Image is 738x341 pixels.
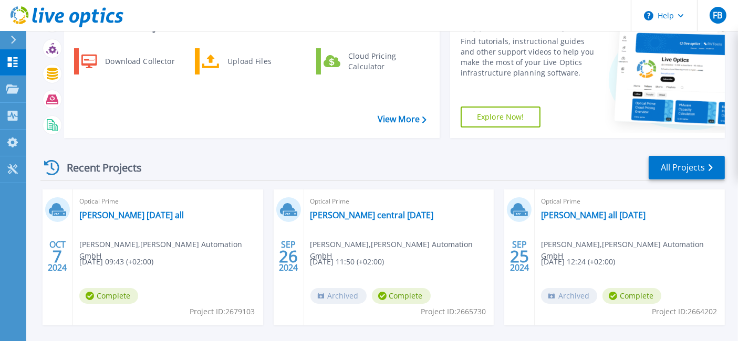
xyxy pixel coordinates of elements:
[541,210,646,220] a: [PERSON_NAME] all [DATE]
[510,252,529,261] span: 25
[79,256,153,268] span: [DATE] 09:43 (+02:00)
[316,48,424,74] a: Cloud Pricing Calculator
[310,288,367,304] span: Archived
[310,256,384,268] span: [DATE] 11:50 (+02:00)
[75,20,426,32] h3: Start a New Project
[100,51,179,72] div: Download Collector
[310,196,488,207] span: Optical Prime
[649,156,725,179] a: All Projects
[79,196,257,207] span: Optical Prime
[278,237,298,275] div: SEP 2024
[461,106,540,127] a: Explore Now!
[53,252,62,261] span: 7
[343,51,421,72] div: Cloud Pricing Calculator
[79,288,138,304] span: Complete
[79,210,184,220] a: [PERSON_NAME] [DATE] all
[310,239,494,262] span: [PERSON_NAME] , [PERSON_NAME] Automation GmbH
[652,306,717,317] span: Project ID: 2664202
[541,239,725,262] span: [PERSON_NAME] , [PERSON_NAME] Automation GmbH
[541,196,719,207] span: Optical Prime
[40,155,156,180] div: Recent Projects
[310,210,434,220] a: [PERSON_NAME] central [DATE]
[74,48,182,74] a: Download Collector
[222,51,300,72] div: Upload Files
[378,114,427,124] a: View More
[421,306,486,317] span: Project ID: 2665730
[541,256,615,268] span: [DATE] 12:24 (+02:00)
[461,36,598,78] div: Find tutorials, instructional guides and other support videos to help you make the most of your L...
[713,11,722,19] span: FB
[79,239,263,262] span: [PERSON_NAME] , [PERSON_NAME] Automation GmbH
[279,252,298,261] span: 26
[47,237,67,275] div: OCT 2024
[372,288,431,304] span: Complete
[190,306,255,317] span: Project ID: 2679103
[602,288,661,304] span: Complete
[541,288,597,304] span: Archived
[195,48,303,74] a: Upload Files
[510,237,529,275] div: SEP 2024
